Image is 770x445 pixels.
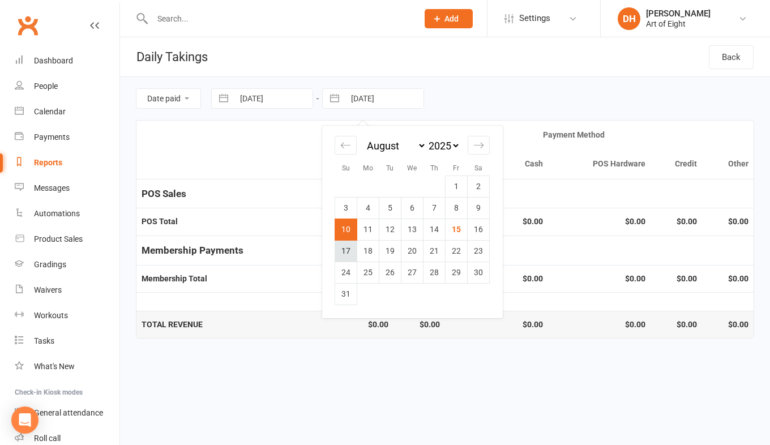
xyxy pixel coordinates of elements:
small: Th [430,164,438,172]
div: Other [707,160,748,168]
a: Clubworx [14,11,42,40]
td: Thursday, August 7, 2025 [423,197,446,219]
td: Friday, August 1, 2025 [446,176,468,197]
td: Saturday, August 23, 2025 [468,240,490,262]
div: Credit [656,160,697,168]
div: Workouts [34,311,68,320]
h1: Daily Takings [120,37,208,76]
a: Gradings [15,252,119,277]
a: Product Sales [15,226,119,252]
td: Friday, August 15, 2025 [446,219,468,240]
td: Wednesday, August 20, 2025 [401,240,423,262]
strong: $0.00 [296,217,389,226]
span: Settings [519,6,550,31]
td: Wednesday, August 13, 2025 [401,219,423,240]
td: Saturday, August 30, 2025 [468,262,490,283]
a: What's New [15,354,119,379]
strong: $0.00 [707,275,748,283]
a: Automations [15,201,119,226]
td: Saturday, August 9, 2025 [468,197,490,219]
input: Search... [149,11,410,27]
div: Roll call [34,434,61,443]
td: Selected. Sunday, August 10, 2025 [335,219,357,240]
td: Friday, August 22, 2025 [446,240,468,262]
div: Move forward to switch to the next month. [468,136,490,155]
td: Monday, August 25, 2025 [357,262,379,283]
td: Saturday, August 16, 2025 [468,219,490,240]
td: Sunday, August 3, 2025 [335,197,357,219]
div: General attendance [34,408,103,417]
strong: $0.00 [707,217,748,226]
div: Calendar [34,107,66,116]
strong: $0.00 [553,320,646,329]
td: Saturday, August 2, 2025 [468,176,490,197]
td: Sunday, August 17, 2025 [335,240,357,262]
div: Reports [34,158,62,167]
small: Mo [363,164,373,172]
strong: $0.00 [707,320,748,329]
div: Calendar [322,126,502,318]
td: Friday, August 8, 2025 [446,197,468,219]
td: Sunday, August 31, 2025 [335,283,357,305]
small: Tu [386,164,393,172]
td: Monday, August 4, 2025 [357,197,379,219]
span: Add [444,14,459,23]
div: Move backward to switch to the previous month. [335,136,357,155]
div: Gradings [34,260,66,269]
div: Automations [34,209,80,218]
div: Tasks [34,336,54,345]
strong: $0.00 [656,320,697,329]
h5: POS Sales [142,189,748,199]
td: Thursday, August 28, 2025 [423,262,446,283]
strong: $0.00 [399,320,440,329]
div: DH [618,7,640,30]
strong: $0.00 [450,320,543,329]
strong: TOTAL REVENUE [142,320,203,329]
a: Reports [15,150,119,176]
td: Sunday, August 24, 2025 [335,262,357,283]
strong: $0.00 [553,217,646,226]
a: Messages [15,176,119,201]
small: Fr [453,164,459,172]
td: Tuesday, August 26, 2025 [379,262,401,283]
strong: $0.00 [656,275,697,283]
div: Payment Method [399,131,748,139]
div: People [34,82,58,91]
a: Payments [15,125,119,150]
div: Waivers [34,285,62,294]
strong: $0.00 [296,320,389,329]
a: Dashboard [15,48,119,74]
div: Total [296,160,389,168]
a: People [15,74,119,99]
div: Messages [34,183,70,192]
div: POS Hardware [553,160,646,168]
a: Waivers [15,277,119,303]
td: Friday, August 29, 2025 [446,262,468,283]
td: Wednesday, August 27, 2025 [401,262,423,283]
small: Su [342,164,350,172]
td: Wednesday, August 6, 2025 [401,197,423,219]
h5: Membership Payments [142,245,748,256]
button: Add [425,9,473,28]
strong: $0.00 [553,275,646,283]
td: Tuesday, August 19, 2025 [379,240,401,262]
td: Tuesday, August 5, 2025 [379,197,401,219]
td: Thursday, August 14, 2025 [423,219,446,240]
input: From [234,89,313,108]
strong: POS Total [142,217,178,226]
small: We [407,164,417,172]
a: General attendance kiosk mode [15,400,119,426]
div: Open Intercom Messenger [11,407,38,434]
div: Product Sales [34,234,83,243]
div: Dashboard [34,56,73,65]
div: Art of Eight [646,19,711,29]
input: To [345,89,423,108]
small: Sa [474,164,482,172]
td: Monday, August 11, 2025 [357,219,379,240]
td: Tuesday, August 12, 2025 [379,219,401,240]
div: What's New [34,362,75,371]
div: [PERSON_NAME] [646,8,711,19]
a: Workouts [15,303,119,328]
a: Tasks [15,328,119,354]
a: Back [709,45,754,69]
